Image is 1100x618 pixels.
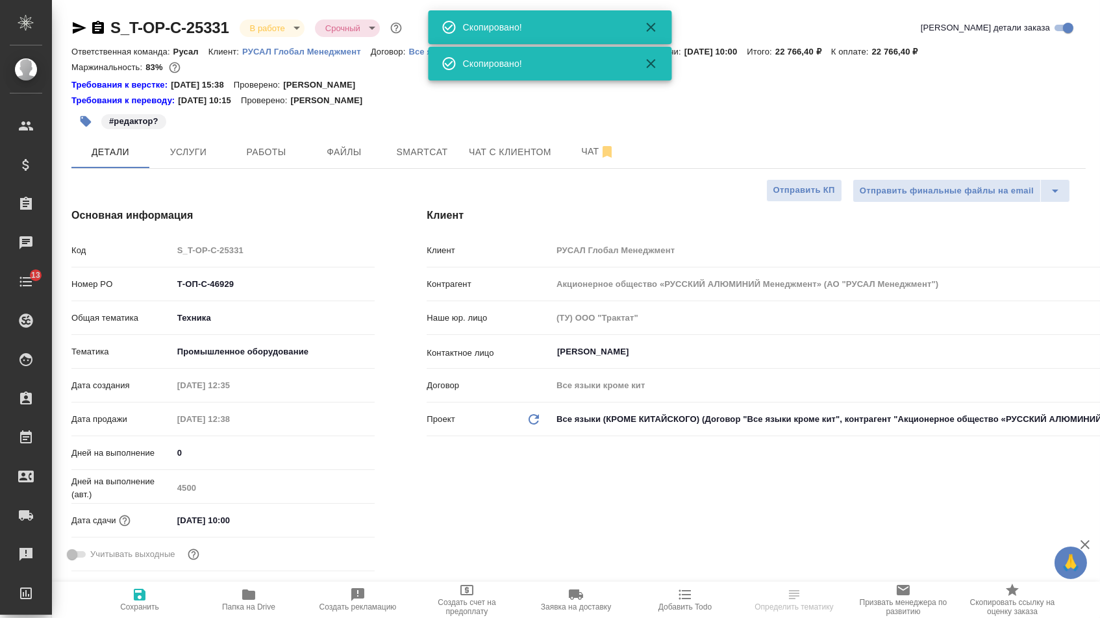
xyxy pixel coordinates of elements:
[853,179,1041,203] button: Отправить финальные файлы на email
[831,47,872,56] p: К оплате:
[173,376,286,395] input: Пустое поле
[109,115,158,128] p: #редактор?
[178,94,241,107] p: [DATE] 10:15
[303,582,412,618] button: Создать рекламацию
[246,23,289,34] button: В работе
[71,20,87,36] button: Скопировать ссылку для ЯМессенджера
[966,598,1059,616] span: Скопировать ссылку на оценку заказа
[71,79,171,92] a: Требования к верстке:
[173,410,286,428] input: Пустое поле
[145,62,166,72] p: 83%
[222,602,275,612] span: Папка на Drive
[173,307,375,329] div: Техника
[71,208,375,223] h4: Основная информация
[71,447,173,460] p: Дней на выполнение
[521,582,631,618] button: Заявка на доставку
[853,179,1070,203] div: split button
[427,379,552,392] p: Договор
[116,512,133,529] button: Если добавить услуги и заполнить их объемом, то дата рассчитается автоматически
[427,278,552,291] p: Контрагент
[747,47,775,56] p: Итого:
[120,602,159,612] span: Сохранить
[173,478,375,497] input: Пустое поле
[166,59,183,76] button: 3289.10 RUB;
[173,341,375,363] div: Промышленное оборудование
[1060,549,1082,576] span: 🙏
[71,514,116,527] p: Дата сдачи
[872,47,928,56] p: 22 766,40 ₽
[85,582,194,618] button: Сохранить
[427,347,552,360] p: Контактное лицо
[469,144,551,160] span: Чат с клиентом
[766,179,842,202] button: Отправить КП
[427,413,455,426] p: Проект
[173,511,286,530] input: ✎ Введи что-нибудь
[79,144,142,160] span: Детали
[71,62,145,72] p: Маржинальность:
[194,582,303,618] button: Папка на Drive
[856,598,950,616] span: Призвать менеджера по развитию
[388,19,405,36] button: Доп статусы указывают на важность/срочность заказа
[313,144,375,160] span: Файлы
[740,582,849,618] button: Определить тематику
[408,47,507,56] p: Все языки кроме кит
[90,20,106,36] button: Скопировать ссылку
[71,94,178,107] a: Требования к переводу:
[755,602,833,612] span: Определить тематику
[541,602,611,612] span: Заявка на доставку
[71,79,171,92] div: Нажми, чтобы открыть папку с инструкцией
[391,144,453,160] span: Smartcat
[71,379,173,392] p: Дата создания
[319,602,397,612] span: Создать рекламацию
[71,47,173,56] p: Ответственная команда:
[235,144,297,160] span: Работы
[242,47,371,56] p: РУСАЛ Глобал Менеджмент
[958,582,1067,618] button: Скопировать ссылку на оценку заказа
[71,413,173,426] p: Дата продажи
[173,275,375,293] input: ✎ Введи что-нибудь
[427,208,1086,223] h4: Клиент
[71,345,173,358] p: Тематика
[921,21,1050,34] span: [PERSON_NAME] детали заказа
[173,241,375,260] input: Пустое поле
[90,548,175,561] span: Учитывать выходные
[860,184,1034,199] span: Отправить финальные файлы на email
[290,94,372,107] p: [PERSON_NAME]
[171,79,234,92] p: [DATE] 15:38
[71,312,173,325] p: Общая тематика
[71,278,173,291] p: Номер PO
[283,79,365,92] p: [PERSON_NAME]
[208,47,242,56] p: Клиент:
[420,598,514,616] span: Создать счет на предоплату
[408,45,507,56] a: Все языки кроме кит
[71,94,178,107] div: Нажми, чтобы открыть папку с инструкцией
[684,47,747,56] p: [DATE] 10:00
[173,443,375,462] input: ✎ Введи что-нибудь
[71,244,173,257] p: Код
[241,94,291,107] p: Проверено:
[71,475,173,501] p: Дней на выполнение (авт.)
[3,266,49,298] a: 13
[23,269,48,282] span: 13
[234,79,284,92] p: Проверено:
[658,602,712,612] span: Добавить Todo
[71,107,100,136] button: Добавить тэг
[321,23,364,34] button: Срочный
[463,57,625,70] div: Скопировано!
[773,183,835,198] span: Отправить КП
[427,244,552,257] p: Клиент
[1055,547,1087,579] button: 🙏
[427,312,552,325] p: Наше юр. лицо
[631,582,740,618] button: Добавить Todo
[240,19,305,37] div: В работе
[371,47,409,56] p: Договор:
[185,546,202,563] button: Выбери, если сб и вс нужно считать рабочими днями для выполнения заказа.
[315,19,380,37] div: В работе
[412,582,521,618] button: Создать счет на предоплату
[599,144,615,160] svg: Отписаться
[242,45,371,56] a: РУСАЛ Глобал Менеджмент
[100,115,168,126] span: редактор?
[636,19,667,35] button: Закрыть
[463,21,625,34] div: Скопировано!
[173,47,208,56] p: Русал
